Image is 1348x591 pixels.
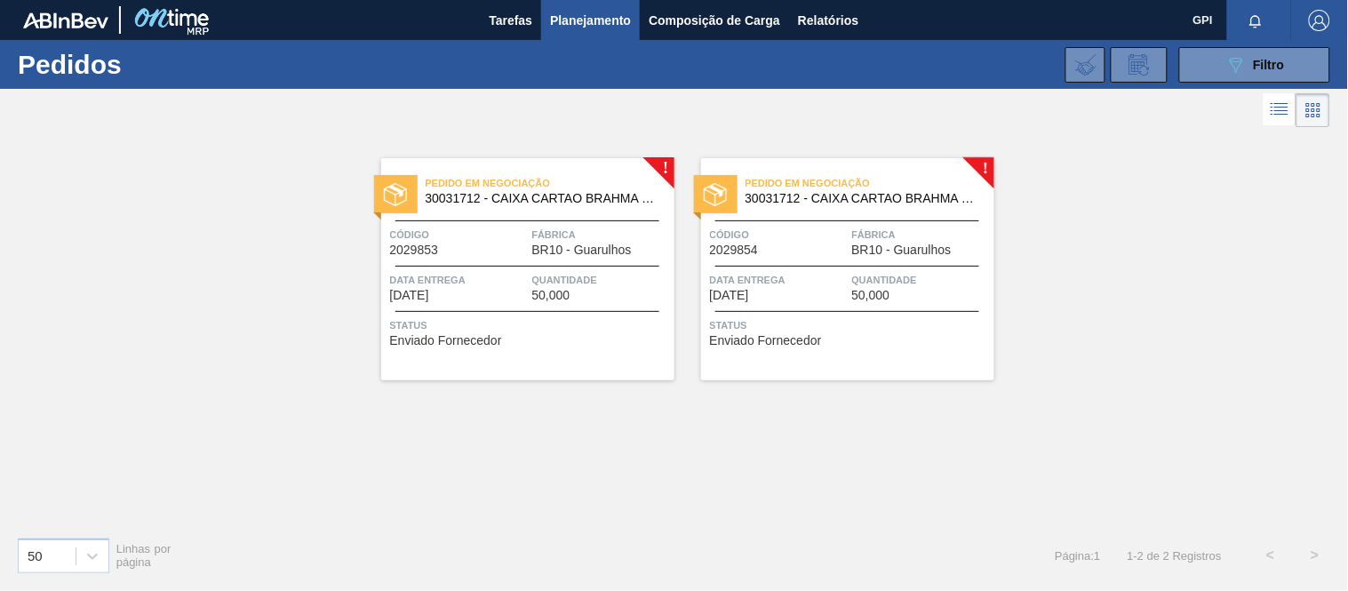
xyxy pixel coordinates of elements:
[355,158,674,380] a: !statusPedido em Negociação30031712 - CAIXA CARTAO BRAHMA CHOPP 429 C8 NIV24Código2029853FábricaB...
[852,289,890,302] span: 50,000
[390,334,502,347] span: Enviado Fornecedor
[384,183,407,206] img: status
[532,244,632,257] span: BR10 - Guarulhos
[489,10,532,31] span: Tarefas
[390,226,528,244] span: Código
[704,183,727,206] img: status
[1179,47,1330,83] button: Filtro
[798,10,858,31] span: Relatórios
[390,289,429,302] span: 01/10/2025
[1055,549,1100,563] span: Página : 1
[23,12,108,28] img: TNhmsLtSVTkK8tSr43FrP2fwEKptu5GPRR3wAAAABJRU5ErkJggg==
[1254,58,1285,72] span: Filtro
[532,289,570,302] span: 50,000
[710,226,848,244] span: Código
[1111,47,1168,83] div: Solicitação de Revisão de Pedidos
[746,174,994,192] span: Pedido em Negociação
[550,10,631,31] span: Planejamento
[1227,8,1284,33] button: Notificações
[852,244,952,257] span: BR10 - Guarulhos
[1309,10,1330,31] img: Logout
[710,271,848,289] span: Data entrega
[1293,533,1337,578] button: >
[426,174,674,192] span: Pedido em Negociação
[390,244,439,257] span: 2029853
[390,271,528,289] span: Data entrega
[532,226,670,244] span: Fábrica
[1248,533,1293,578] button: <
[1264,93,1296,127] div: Visão em Lista
[710,289,749,302] span: 12/11/2025
[674,158,994,380] a: !statusPedido em Negociação30031712 - CAIXA CARTAO BRAHMA CHOPP 429 C8 NIV24Código2029854FábricaB...
[852,271,990,289] span: Quantidade
[18,54,273,75] h1: Pedidos
[649,10,780,31] span: Composição de Carga
[746,192,980,205] span: 30031712 - CAIXA CARTAO BRAHMA CHOPP 429 C8 NIV24
[710,244,759,257] span: 2029854
[1296,93,1330,127] div: Visão em Cards
[1065,47,1105,83] div: Importar Negociações dos Pedidos
[426,192,660,205] span: 30031712 - CAIXA CARTAO BRAHMA CHOPP 429 C8 NIV24
[1128,549,1222,563] span: 1 - 2 de 2 Registros
[710,334,822,347] span: Enviado Fornecedor
[852,226,990,244] span: Fábrica
[710,316,990,334] span: Status
[532,271,670,289] span: Quantidade
[116,542,171,569] span: Linhas por página
[390,316,670,334] span: Status
[28,548,43,563] div: 50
